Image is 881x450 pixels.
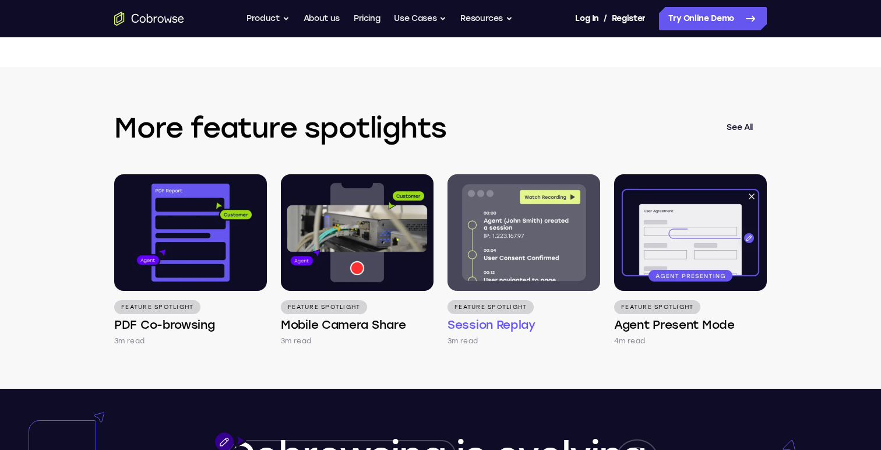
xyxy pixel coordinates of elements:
[114,300,200,314] p: Feature Spotlight
[447,174,600,347] a: Feature Spotlight Session Replay 3m read
[614,317,735,333] h4: Agent Present Mode
[281,174,434,347] a: Feature Spotlight Mobile Camera Share 3m read
[114,174,267,347] a: Feature Spotlight PDF Co-browsing 3m read
[114,174,267,291] img: PDF Co-browsing
[612,7,646,30] a: Register
[614,300,700,314] p: Feature Spotlight
[114,12,184,26] a: Go to the home page
[713,114,767,142] a: See All
[281,335,311,347] p: 3m read
[575,7,598,30] a: Log In
[447,335,478,347] p: 3m read
[447,174,600,291] img: Session Replay
[304,7,340,30] a: About us
[604,12,607,26] span: /
[394,7,446,30] button: Use Cases
[447,300,534,314] p: Feature Spotlight
[614,174,767,291] img: Agent Present Mode
[114,335,145,347] p: 3m read
[354,7,380,30] a: Pricing
[460,7,513,30] button: Resources
[281,300,367,314] p: Feature Spotlight
[114,317,215,333] h4: PDF Co-browsing
[281,317,406,333] h4: Mobile Camera Share
[614,335,645,347] p: 4m read
[281,174,434,291] img: Mobile Camera Share
[246,7,290,30] button: Product
[447,317,535,333] h4: Session Replay
[114,109,713,146] h3: More feature spotlights
[614,174,767,347] a: Feature Spotlight Agent Present Mode 4m read
[659,7,767,30] a: Try Online Demo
